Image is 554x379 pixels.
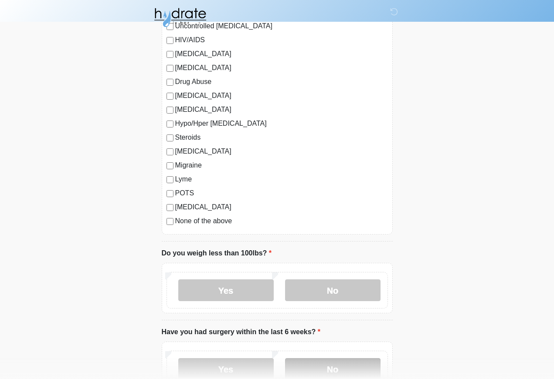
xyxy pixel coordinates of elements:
label: Do you weigh less than 100lbs? [162,248,272,258]
input: None of the above [167,218,173,225]
label: Have you had surgery within the last 6 weeks? [162,327,321,337]
label: Steroids [175,132,388,143]
input: Lyme [167,176,173,183]
input: Migraine [167,162,173,169]
input: Hypo/Hper [MEDICAL_DATA] [167,121,173,127]
label: [MEDICAL_DATA] [175,146,388,157]
label: [MEDICAL_DATA] [175,49,388,59]
label: Drug Abuse [175,77,388,87]
label: Yes [178,279,274,301]
input: POTS [167,190,173,197]
input: [MEDICAL_DATA] [167,204,173,211]
input: HIV/AIDS [167,37,173,44]
input: [MEDICAL_DATA] [167,65,173,72]
label: None of the above [175,216,388,226]
input: [MEDICAL_DATA] [167,93,173,100]
label: Hypo/Hper [MEDICAL_DATA] [175,118,388,129]
label: POTS [175,188,388,198]
input: [MEDICAL_DATA] [167,107,173,114]
input: [MEDICAL_DATA] [167,51,173,58]
label: No [285,279,381,301]
input: Drug Abuse [167,79,173,86]
label: HIV/AIDS [175,35,388,45]
label: Migraine [175,160,388,171]
input: [MEDICAL_DATA] [167,148,173,155]
label: [MEDICAL_DATA] [175,202,388,212]
label: [MEDICAL_DATA] [175,63,388,73]
img: Hydrate IV Bar - Fort Collins Logo [153,7,207,28]
label: Lyme [175,174,388,184]
label: [MEDICAL_DATA] [175,104,388,115]
input: Steroids [167,134,173,141]
label: [MEDICAL_DATA] [175,91,388,101]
